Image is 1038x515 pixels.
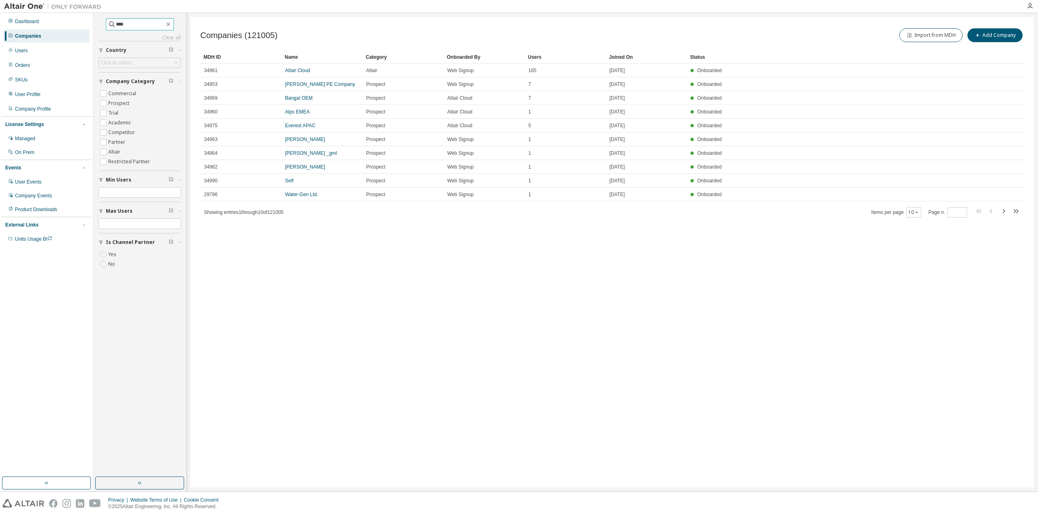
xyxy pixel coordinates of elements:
span: 34960 [204,109,217,115]
img: youtube.svg [89,499,101,508]
a: Everest APAC [285,123,315,128]
a: Water-Gen Ltd. [285,192,318,197]
span: [DATE] [609,191,625,198]
label: Altair [108,147,122,157]
span: 5 [528,122,531,129]
span: Prospect [366,191,385,198]
span: Web Signup [447,81,474,88]
div: External Links [5,222,39,228]
span: 34975 [204,122,217,129]
span: Prospect [366,122,385,129]
span: 1 [528,164,531,170]
label: Commercial [108,89,138,98]
div: Click to select [101,60,132,66]
span: 34962 [204,164,217,170]
label: Yes [108,250,118,259]
span: Onboarded [697,81,722,87]
div: Click to select [99,58,180,68]
span: Onboarded [697,123,722,128]
span: Clear filter [169,208,174,214]
div: User Profile [15,91,41,98]
span: [DATE] [609,150,625,156]
button: Country [99,41,181,59]
img: altair_logo.svg [2,499,44,508]
div: Status [690,51,976,64]
span: Prospect [366,164,385,170]
span: Web Signup [447,177,474,184]
span: Clear filter [169,78,174,85]
label: Restricted Partner [108,157,152,167]
img: linkedin.svg [76,499,84,508]
span: Altair Cloud [447,109,472,115]
span: Max Users [106,208,133,214]
span: 1 [528,109,531,115]
span: Page n. [929,207,967,218]
span: [DATE] [609,164,625,170]
button: Add Company [967,28,1023,42]
div: License Settings [5,121,44,128]
span: Showing entries 1 through 10 of 121005 [204,209,283,215]
span: Prospect [366,81,385,88]
div: Companies [15,33,41,39]
span: 34964 [204,150,217,156]
span: Prospect [366,95,385,101]
span: Onboarded [697,109,722,115]
span: [DATE] [609,136,625,143]
span: [DATE] [609,67,625,74]
p: © 2025 Altair Engineering, Inc. All Rights Reserved. [108,503,223,510]
span: 165 [528,67,536,74]
label: Competitor [108,128,137,137]
button: Max Users [99,202,181,220]
span: 29796 [204,191,217,198]
div: Orders [15,62,30,68]
a: [PERSON_NAME] [285,137,325,142]
span: Onboarded [697,178,722,184]
div: Product Downloads [15,206,57,213]
span: Altair Cloud [447,122,472,129]
span: 34953 [204,81,217,88]
span: 34969 [204,95,217,101]
button: Is Channel Partner [99,233,181,251]
span: Company Category [106,78,155,85]
a: [PERSON_NAME] _gml [285,150,337,156]
span: Altair [366,67,377,74]
div: Company Events [15,192,52,199]
span: Web Signup [447,150,474,156]
span: Onboarded [697,164,722,170]
div: Onboarded By [447,51,521,64]
span: Web Signup [447,67,474,74]
img: facebook.svg [49,499,58,508]
span: Companies (121005) [200,31,277,40]
span: Is Channel Partner [106,239,155,246]
a: Bangal OEM [285,95,313,101]
label: Academic [108,118,133,128]
span: [DATE] [609,109,625,115]
div: On Prem [15,149,34,156]
div: Joined On [609,51,684,64]
div: Name [285,51,359,64]
span: Onboarded [697,95,722,101]
div: Category [366,51,440,64]
label: No [108,259,117,269]
a: Self [285,178,294,184]
div: Privacy [108,497,130,503]
span: [DATE] [609,95,625,101]
span: Prospect [366,150,385,156]
label: Partner [108,137,127,147]
span: Altair Cloud [447,95,472,101]
div: Company Profile [15,106,51,112]
span: 34961 [204,67,217,74]
span: Prospect [366,136,385,143]
label: Trial [108,108,120,118]
span: 1 [528,136,531,143]
div: Website Terms of Use [130,497,184,503]
button: Import from MDH [899,28,963,42]
span: 34990 [204,177,217,184]
span: Onboarded [697,192,722,197]
span: Web Signup [447,136,474,143]
span: Prospect [366,177,385,184]
span: 1 [528,177,531,184]
span: 7 [528,81,531,88]
a: Clear all [99,34,181,41]
span: Prospect [366,109,385,115]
